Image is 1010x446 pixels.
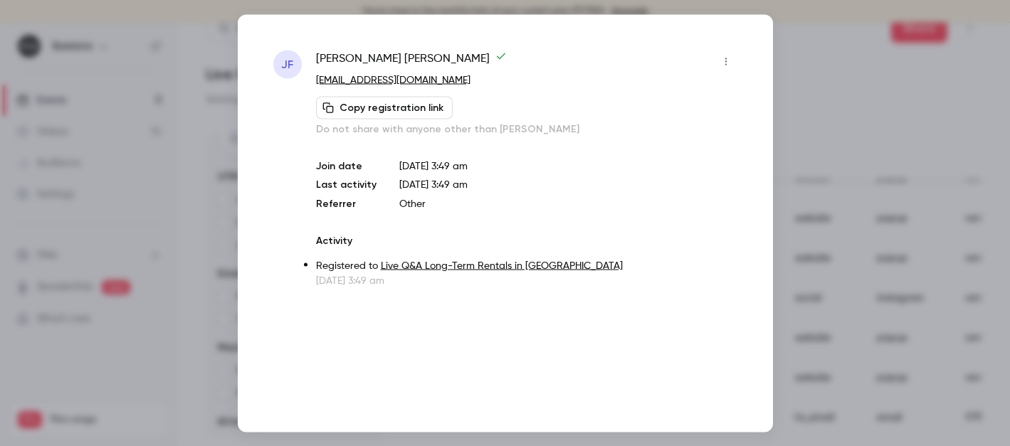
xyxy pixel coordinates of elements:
[316,122,737,136] p: Do not share with anyone other than [PERSON_NAME]
[316,50,507,73] span: [PERSON_NAME] [PERSON_NAME]
[381,260,623,270] a: Live Q&A Long-Term Rentals in [GEOGRAPHIC_DATA]
[316,75,470,85] a: [EMAIL_ADDRESS][DOMAIN_NAME]
[316,96,453,119] button: Copy registration link
[316,258,737,273] p: Registered to
[399,159,737,173] p: [DATE] 3:49 am
[316,177,377,192] p: Last activity
[399,196,737,211] p: Other
[316,233,737,248] p: Activity
[399,179,468,189] span: [DATE] 3:49 am
[316,273,737,287] p: [DATE] 3:49 am
[316,159,377,173] p: Join date
[316,196,377,211] p: Referrer
[281,55,293,73] span: JF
